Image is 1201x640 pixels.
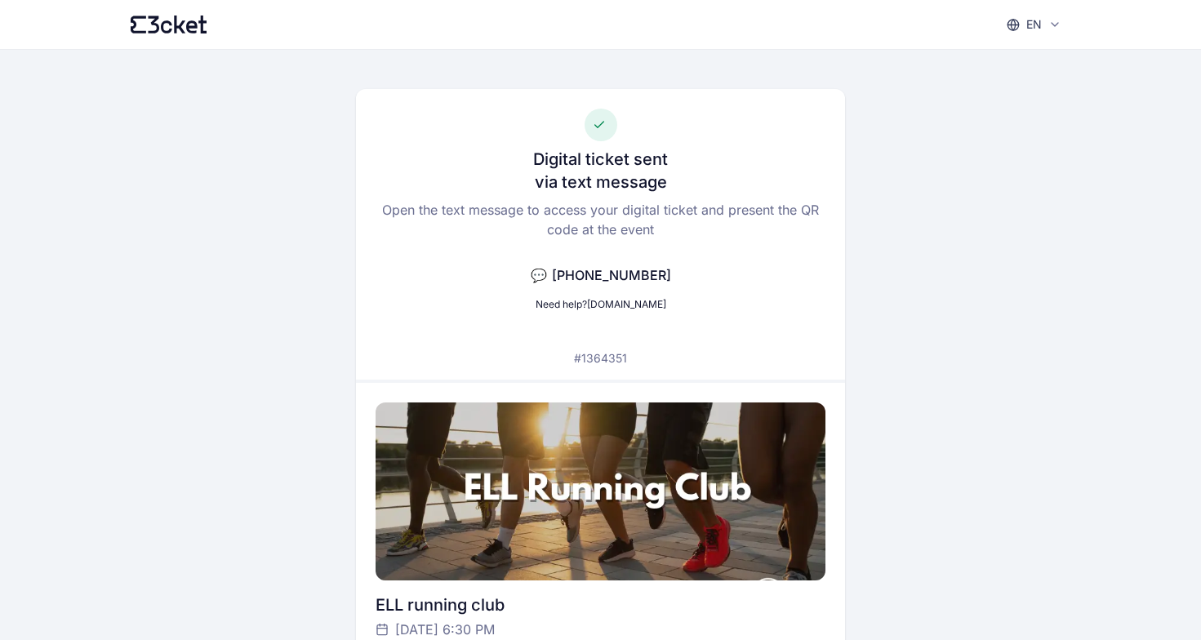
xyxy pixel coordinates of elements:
[587,298,666,310] a: [DOMAIN_NAME]
[533,148,668,171] h3: Digital ticket sent
[376,593,825,616] div: ELL running club
[574,350,627,367] p: #1364351
[531,267,547,283] span: 💬
[1026,16,1042,33] p: en
[536,298,587,310] span: Need help?
[376,200,825,239] p: Open the text message to access your digital ticket and present the QR code at the event
[535,171,667,193] h3: via text message
[395,620,495,639] span: [DATE] 6:30 PM
[552,267,671,283] span: [PHONE_NUMBER]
